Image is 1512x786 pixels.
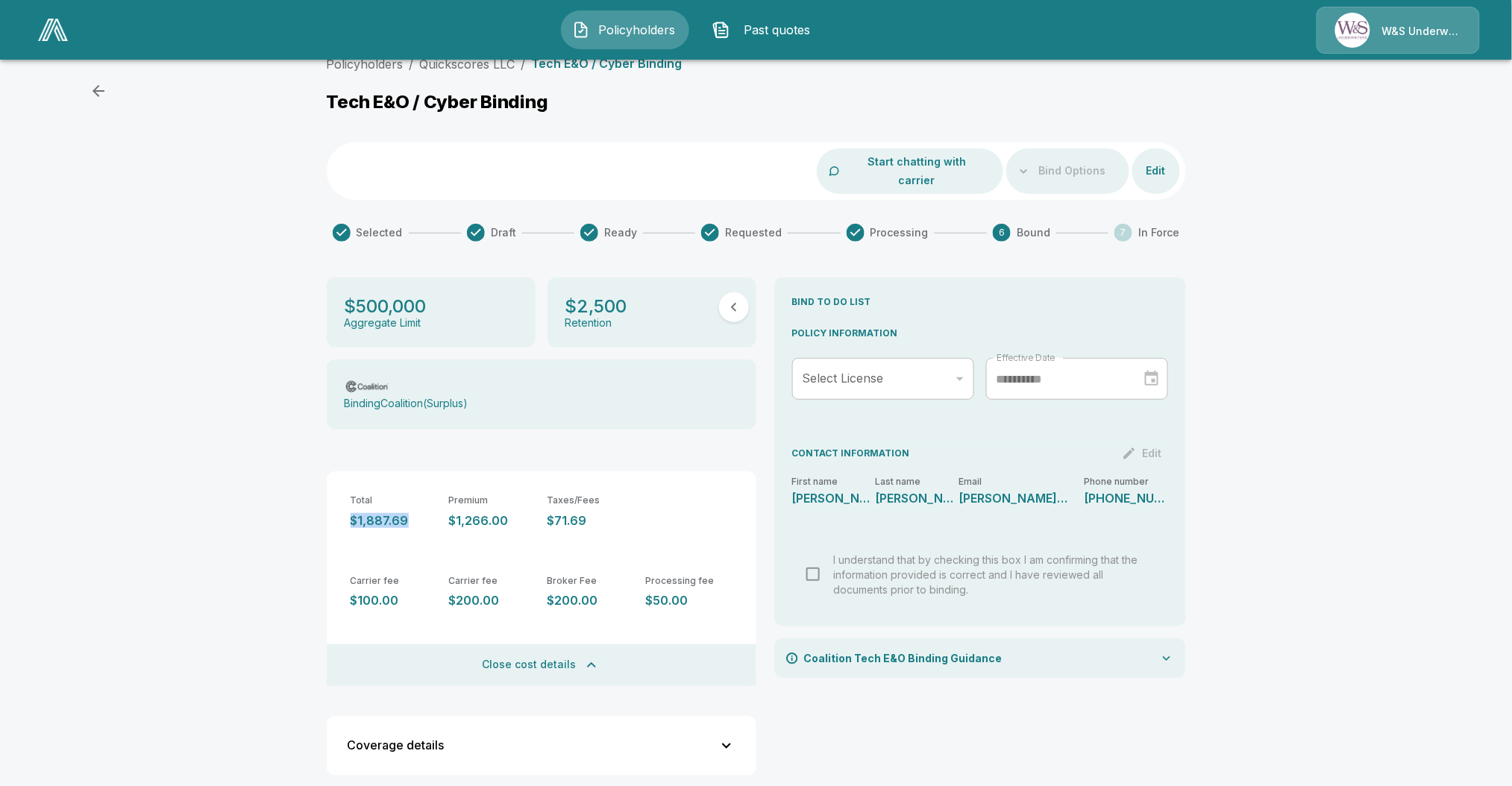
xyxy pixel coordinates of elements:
[420,57,515,72] a: Quickscores LLC
[999,227,1005,239] text: 6
[449,514,536,528] p: $1,266.00
[345,317,421,330] p: Aggregate Limit
[348,739,718,752] div: Coverage details
[959,477,1085,486] p: Email
[572,21,590,39] img: Policyholders Icon
[712,21,730,39] img: Past quotes Icon
[792,477,876,486] p: First name
[804,650,1003,666] p: Coalition Tech E&O Binding Guidance
[876,492,959,504] p: Quilici
[561,10,689,49] button: Policyholders IconPolicyholders
[596,21,678,39] span: Policyholders
[521,55,526,73] li: /
[327,644,756,686] button: Close cost details
[345,295,427,317] p: $500,000
[327,57,404,72] a: Policyholders
[491,225,516,240] span: Draft
[565,317,612,330] p: Retention
[876,477,959,486] p: Last name
[532,57,683,71] p: Tech E&O / Cyber Binding
[336,725,747,767] button: Coverage details
[792,327,1168,340] p: POLICY INFORMATION
[871,225,929,240] span: Processing
[327,55,683,73] nav: breadcrumb
[565,295,627,317] p: $2,500
[449,594,536,608] p: $200.00
[1120,227,1126,239] text: 7
[351,594,437,608] p: $100.00
[351,514,437,528] p: $1,887.69
[1138,225,1179,240] span: In Force
[345,397,468,410] p: Binding Coalition ( Surplus )
[548,495,634,506] p: Taxes/Fees
[351,576,437,587] p: Carrier fee
[792,492,876,504] p: Bryan
[548,594,634,608] p: $200.00
[646,576,733,587] p: Processing fee
[548,514,634,528] p: $71.69
[701,10,829,49] button: Past quotes IconPast quotes
[548,576,634,587] p: Broker Fee
[351,495,437,506] p: Total
[604,225,637,240] span: Ready
[997,351,1055,364] label: Effective Date
[1085,477,1168,486] p: Phone number
[327,91,548,113] p: Tech E&O / Cyber Binding
[834,553,1138,596] span: I understand that by checking this box I am confirming that the information provided is correct a...
[959,492,1072,504] p: bryan@quickscores.com
[410,55,414,73] li: /
[843,148,991,194] button: Start chatting with carrier
[38,19,68,41] img: AA Logo
[792,295,1168,309] p: BIND TO DO LIST
[792,447,910,460] p: CONTACT INFORMATION
[449,576,536,587] p: Carrier fee
[449,495,536,506] p: Premium
[646,594,733,608] p: $50.00
[725,225,782,240] span: Requested
[1085,492,1168,504] p: 214-557-2777
[357,225,403,240] span: Selected
[1132,157,1180,185] button: Edit
[736,21,818,39] span: Past quotes
[1017,225,1050,240] span: Bound
[345,379,391,394] img: Carrier Logo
